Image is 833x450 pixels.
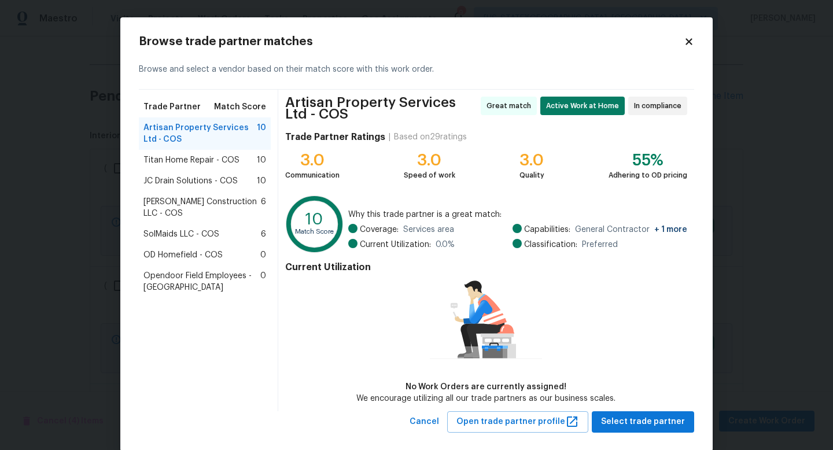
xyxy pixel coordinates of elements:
[405,411,444,433] button: Cancel
[394,131,467,143] div: Based on 29 ratings
[609,154,687,166] div: 55%
[601,415,685,429] span: Select trade partner
[524,224,570,235] span: Capabilities:
[214,101,266,113] span: Match Score
[139,50,694,90] div: Browse and select a vendor based on their match score with this work order.
[356,393,615,404] div: We encourage utilizing all our trade partners as our business scales.
[654,226,687,234] span: + 1 more
[285,154,340,166] div: 3.0
[447,411,588,433] button: Open trade partner profile
[519,169,544,181] div: Quality
[404,154,455,166] div: 3.0
[360,239,431,250] span: Current Utilization:
[348,209,687,220] span: Why this trade partner is a great match:
[305,211,323,227] text: 10
[436,239,455,250] span: 0.0 %
[285,261,687,273] h4: Current Utilization
[592,411,694,433] button: Select trade partner
[385,131,394,143] div: |
[257,154,266,166] span: 10
[143,196,261,219] span: [PERSON_NAME] Construction LLC - COS
[143,228,219,240] span: SolMaids LLC - COS
[486,100,536,112] span: Great match
[519,154,544,166] div: 3.0
[295,228,334,235] text: Match Score
[285,169,340,181] div: Communication
[356,381,615,393] div: No Work Orders are currently assigned!
[403,224,454,235] span: Services area
[546,100,624,112] span: Active Work at Home
[257,122,266,145] span: 10
[285,97,477,120] span: Artisan Property Services Ltd - COS
[285,131,385,143] h4: Trade Partner Ratings
[575,224,687,235] span: General Contractor
[261,228,266,240] span: 6
[582,239,618,250] span: Preferred
[260,249,266,261] span: 0
[143,101,201,113] span: Trade Partner
[143,154,239,166] span: Titan Home Repair - COS
[410,415,439,429] span: Cancel
[143,249,223,261] span: OD Homefield - COS
[143,270,260,293] span: Opendoor Field Employees - [GEOGRAPHIC_DATA]
[139,36,684,47] h2: Browse trade partner matches
[257,175,266,187] span: 10
[143,175,238,187] span: JC Drain Solutions - COS
[143,122,257,145] span: Artisan Property Services Ltd - COS
[524,239,577,250] span: Classification:
[360,224,399,235] span: Coverage:
[404,169,455,181] div: Speed of work
[261,196,266,219] span: 6
[456,415,579,429] span: Open trade partner profile
[634,100,686,112] span: In compliance
[260,270,266,293] span: 0
[609,169,687,181] div: Adhering to OD pricing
